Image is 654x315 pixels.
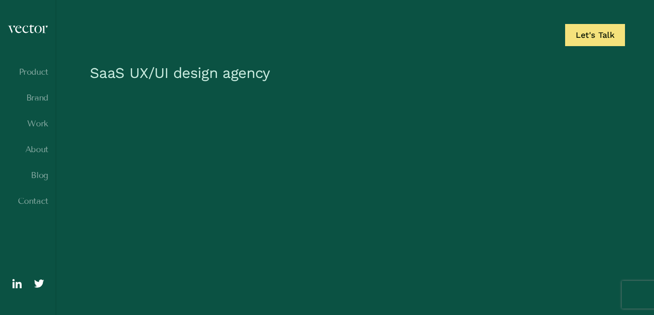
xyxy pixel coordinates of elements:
a: Work [7,119,48,128]
a: Let's Talk [565,24,625,46]
a: Blog [7,171,48,180]
h1: SaaS UX/UI design agency [85,59,625,91]
a: About [7,145,48,154]
a: Brand [7,93,48,102]
a: Product [7,67,48,77]
a: Contact [7,196,48,206]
